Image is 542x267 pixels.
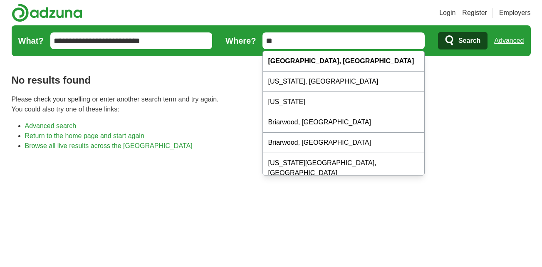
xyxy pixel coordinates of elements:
[263,153,424,183] div: [US_STATE][GEOGRAPHIC_DATA], [GEOGRAPHIC_DATA]
[439,8,455,18] a: Login
[458,32,480,49] span: Search
[263,112,424,133] div: Briarwood, [GEOGRAPHIC_DATA]
[25,132,144,139] a: Return to the home page and start again
[25,142,193,149] a: Browse all live results across the [GEOGRAPHIC_DATA]
[18,35,44,47] label: What?
[494,32,524,49] a: Advanced
[12,3,82,22] img: Adzuna logo
[263,72,424,92] div: [US_STATE], [GEOGRAPHIC_DATA]
[268,57,414,64] strong: [GEOGRAPHIC_DATA], [GEOGRAPHIC_DATA]
[462,8,487,18] a: Register
[499,8,531,18] a: Employers
[12,73,531,88] h1: No results found
[225,35,256,47] label: Where?
[12,94,531,114] p: Please check your spelling or enter another search term and try again. You could also try one of ...
[263,92,424,112] div: [US_STATE]
[438,32,488,49] button: Search
[25,122,77,129] a: Advanced search
[263,133,424,153] div: Briarwood, [GEOGRAPHIC_DATA]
